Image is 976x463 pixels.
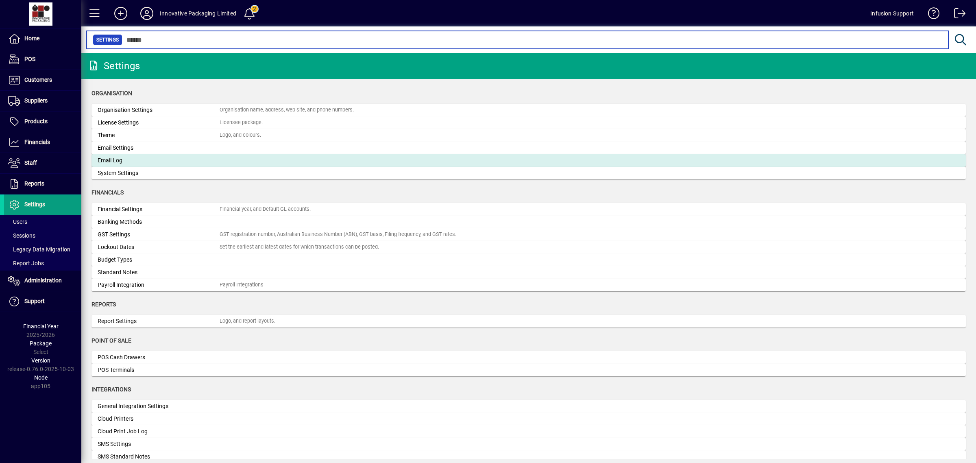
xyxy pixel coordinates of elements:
a: Financial SettingsFinancial year, and Default GL accounts. [91,203,966,216]
div: Email Log [98,156,220,165]
div: General Integration Settings [98,402,220,411]
span: Suppliers [24,97,48,104]
a: POS Cash Drawers [91,351,966,364]
div: Cloud Print Job Log [98,427,220,436]
a: Lockout DatesSet the earliest and latest dates for which transactions can be posted. [91,241,966,253]
div: Logo, and colours. [220,131,261,139]
div: POS Terminals [98,366,220,374]
a: SMS Settings [91,438,966,450]
a: Organisation SettingsOrganisation name, address, web site, and phone numbers. [91,104,966,116]
div: SMS Standard Notes [98,452,220,461]
span: POS [24,56,35,62]
a: Report Jobs [4,256,81,270]
div: SMS Settings [98,440,220,448]
div: System Settings [98,169,220,177]
a: ThemeLogo, and colours. [91,129,966,142]
span: Customers [24,76,52,83]
span: Package [30,340,52,347]
a: Email Log [91,154,966,167]
span: Settings [96,36,119,44]
a: SMS Standard Notes [91,450,966,463]
div: Payroll Integration [98,281,220,289]
div: Infusion Support [870,7,914,20]
a: Knowledge Base [922,2,940,28]
span: Financials [24,139,50,145]
div: Logo, and report layouts. [220,317,275,325]
a: Reports [4,174,81,194]
a: Logout [948,2,966,28]
a: Support [4,291,81,312]
span: Home [24,35,39,41]
div: Licensee package. [220,119,263,127]
span: Financials [91,189,124,196]
a: Customers [4,70,81,90]
a: Email Settings [91,142,966,154]
div: Set the earliest and latest dates for which transactions can be posted. [220,243,379,251]
div: Settings [87,59,140,72]
div: Report Settings [98,317,220,325]
div: Standard Notes [98,268,220,277]
span: Reports [91,301,116,308]
div: Banking Methods [98,218,220,226]
span: Organisation [91,90,132,96]
span: Settings [24,201,45,207]
a: Standard Notes [91,266,966,279]
span: Integrations [91,386,131,393]
div: GST registration number, Australian Business Number (ABN), GST basis, Filing frequency, and GST r... [220,231,456,238]
a: License SettingsLicensee package. [91,116,966,129]
a: Sessions [4,229,81,242]
a: Users [4,215,81,229]
a: POS Terminals [91,364,966,376]
div: Innovative Packaging Limited [160,7,236,20]
span: Legacy Data Migration [8,246,70,253]
span: Administration [24,277,62,284]
div: Payroll Integrations [220,281,264,289]
span: Users [8,218,27,225]
a: Suppliers [4,91,81,111]
button: Add [108,6,134,21]
div: GST Settings [98,230,220,239]
a: Administration [4,271,81,291]
span: Financial Year [23,323,59,330]
div: Organisation name, address, web site, and phone numbers. [220,106,354,114]
div: Budget Types [98,256,220,264]
a: GST SettingsGST registration number, Australian Business Number (ABN), GST basis, Filing frequenc... [91,228,966,241]
a: Products [4,111,81,132]
div: Email Settings [98,144,220,152]
span: Version [31,357,50,364]
a: Payroll IntegrationPayroll Integrations [91,279,966,291]
div: Lockout Dates [98,243,220,251]
span: Staff [24,159,37,166]
a: Financials [4,132,81,153]
a: POS [4,49,81,70]
div: Organisation Settings [98,106,220,114]
div: Theme [98,131,220,140]
a: Cloud Printers [91,413,966,425]
a: General Integration Settings [91,400,966,413]
a: Banking Methods [91,216,966,228]
a: Report SettingsLogo, and report layouts. [91,315,966,328]
span: Products [24,118,48,124]
span: Report Jobs [8,260,44,266]
div: POS Cash Drawers [98,353,220,362]
a: Home [4,28,81,49]
a: Cloud Print Job Log [91,425,966,438]
div: Cloud Printers [98,415,220,423]
button: Profile [134,6,160,21]
span: Reports [24,180,44,187]
a: Staff [4,153,81,173]
span: Sessions [8,232,35,239]
span: Support [24,298,45,304]
span: Node [34,374,48,381]
a: Legacy Data Migration [4,242,81,256]
div: Financial year, and Default GL accounts. [220,205,311,213]
a: System Settings [91,167,966,179]
div: Financial Settings [98,205,220,214]
div: License Settings [98,118,220,127]
a: Budget Types [91,253,966,266]
span: Point of Sale [91,337,131,344]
